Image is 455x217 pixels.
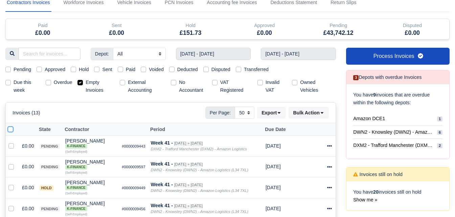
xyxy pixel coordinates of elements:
[65,180,116,190] div: [PERSON_NAME] K-Finance
[65,138,116,149] div: [PERSON_NAME] K-Finance
[65,201,116,211] div: [PERSON_NAME] K-Finance
[45,66,65,73] label: Approved
[353,126,442,139] a: DWN2 - Knowsley (DWN2) - Amazon Logistics (L34 7XL) 6
[122,207,145,211] small: #0000009456
[353,197,377,202] a: Show me »
[353,139,442,152] a: DXM2 - Trafford Manchester (DXM2) - Amazon Logistics 2
[233,22,297,29] div: Approved
[11,29,75,37] h5: £0.00
[376,19,450,39] div: Disputed
[261,48,336,60] input: End week...
[86,79,114,94] label: Empty Invoices
[40,207,60,212] span: pending
[54,79,72,86] label: Overdue
[353,128,434,136] span: DWN2 - Knowsley (DWN2) - Amazon Logistics (L34 7XL)
[63,123,119,136] th: Contractor
[65,192,87,195] small: (Self-Employed)
[19,135,37,156] td: £0.00
[306,29,370,37] h5: £43,742.12
[40,186,53,191] span: hold
[149,66,164,73] label: Voided
[174,162,203,167] small: [DATE] » [DATE]
[211,66,230,73] label: Disputed
[437,143,442,148] span: 2
[266,143,281,149] span: 1 week from now
[263,123,291,136] th: Due Date
[102,66,112,73] label: Sent
[176,48,251,60] input: Start week...
[373,92,376,97] strong: 9
[65,207,87,211] span: K-Finance
[151,182,173,187] strong: Week 41 -
[353,74,422,80] h6: Depots with overdue Invoices
[381,29,445,37] h5: £0.00
[19,156,37,177] td: £0.00
[37,123,63,136] th: State
[300,79,331,94] label: Owned Vehicles
[257,107,286,118] button: Export
[14,66,31,73] label: Pending
[373,189,379,195] strong: 20
[159,22,223,29] div: Hold
[266,206,281,211] span: 1 week from now
[40,165,60,170] span: pending
[179,79,207,94] label: No Accountant
[148,123,263,136] th: Period
[151,189,248,193] i: DWN2 - Knowsley (DWN2) - Amazon Logistics (L34 7XL)
[353,112,442,126] a: Amazon DCE1 1
[85,29,149,37] h5: £0.00
[122,144,145,148] small: #0000009443
[266,79,287,94] label: Invalid VAT
[381,22,445,29] div: Disputed
[353,142,434,149] span: DXM2 - Trafford Manchester (DXM2) - Amazon Logistics
[353,115,385,123] span: Amazon DCE1
[65,159,116,170] div: [PERSON_NAME]
[159,29,223,37] h5: £151.73
[353,91,442,107] p: You have invoices that are overdue within the following depots:
[233,29,297,37] h5: £0.00
[91,48,113,60] span: Depot:
[353,75,359,80] span: 3
[174,141,203,146] small: [DATE] » [DATE]
[151,168,248,172] i: DWN2 - Knowsley (DWN2) - Amazon Logistics (L34 7XL)
[266,185,281,190] span: 1 week from now
[151,161,173,167] strong: Week 41 -
[301,19,376,39] div: Pending
[174,183,203,187] small: [DATE] » [DATE]
[14,79,40,94] label: Due this week
[228,19,302,39] div: Approved
[65,201,116,211] div: [PERSON_NAME]
[122,186,145,190] small: #0000009449
[65,159,116,170] div: [PERSON_NAME] K-Finance
[154,19,228,39] div: Hold
[266,164,281,169] span: 1 week from now
[65,138,116,149] div: [PERSON_NAME]
[122,165,145,169] small: #0000009597
[80,19,154,39] div: Sent
[19,48,81,60] input: Search for invoices...
[65,171,87,174] small: (Self-Employed)
[151,203,173,208] strong: Week 41 -
[353,172,403,177] h6: Invoices still on hold
[65,186,87,190] span: K-Finance
[65,213,87,216] small: (Self-Employed)
[174,204,203,208] small: [DATE] » [DATE]
[19,177,37,198] td: £0.00
[126,66,136,73] label: Paid
[437,130,442,135] span: 6
[40,144,60,149] span: pending
[306,22,370,29] div: Pending
[85,22,149,29] div: Sent
[65,165,87,170] span: K-Finance
[205,107,235,119] span: Per Page:
[11,22,75,29] div: Paid
[79,66,89,73] label: Hold
[257,107,289,118] div: Export
[13,110,40,116] h6: Invoices (13)
[151,210,248,214] i: DWN2 - Knowsley (DWN2) - Amazon Logistics (L34 7XL)
[177,66,198,73] label: Deducted
[6,19,80,39] div: Paid
[289,107,329,118] div: Bulk Action
[421,185,455,217] iframe: Chat Widget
